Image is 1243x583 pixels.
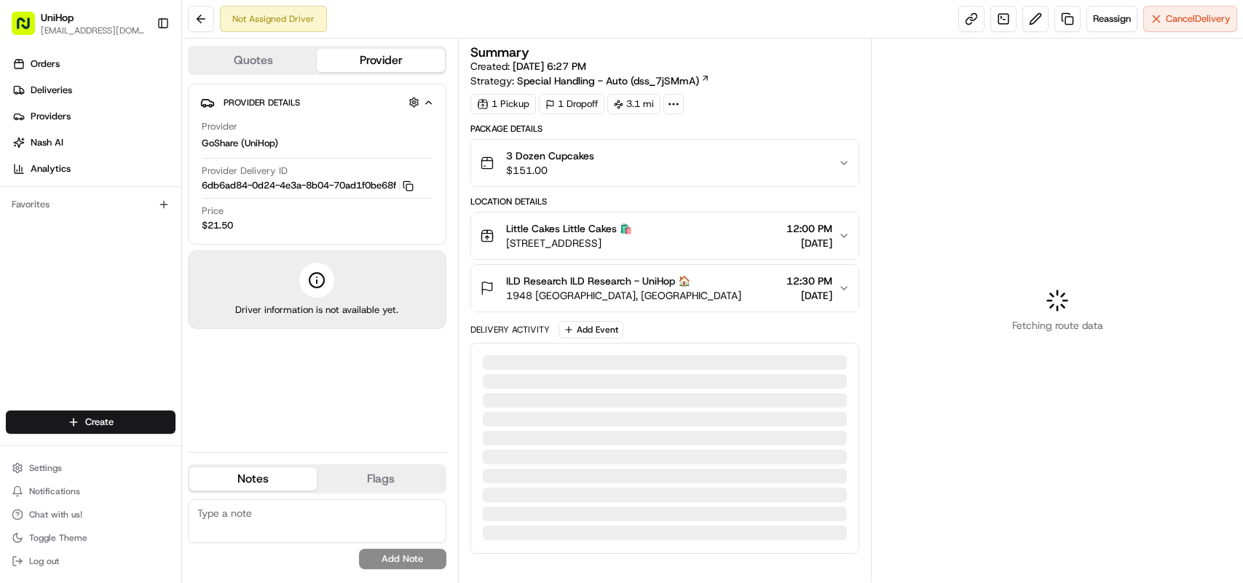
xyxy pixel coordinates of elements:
[470,59,586,74] span: Created:
[202,219,233,232] span: $21.50
[29,532,87,544] span: Toggle Theme
[31,84,72,97] span: Deliveries
[202,137,278,150] span: GoShare (UniHop)
[506,236,632,250] span: [STREET_ADDRESS]
[202,164,288,178] span: Provider Delivery ID
[189,49,317,72] button: Quotes
[517,74,710,88] a: Special Handling - Auto (dss_7jSMmA)
[786,274,832,288] span: 12:30 PM
[786,236,832,250] span: [DATE]
[29,462,62,474] span: Settings
[607,94,660,114] div: 3.1 mi
[6,157,181,181] a: Analytics
[6,411,175,434] button: Create
[29,555,59,567] span: Log out
[1012,318,1103,333] span: Fetching route data
[6,6,151,41] button: UniHop[EMAIL_ADDRESS][DOMAIN_NAME]
[202,120,237,133] span: Provider
[41,10,74,25] button: UniHop
[1166,12,1231,25] span: Cancel Delivery
[470,324,550,336] div: Delivery Activity
[224,97,300,108] span: Provider Details
[31,110,71,123] span: Providers
[31,162,71,175] span: Analytics
[1086,6,1137,32] button: Reassign
[559,321,623,338] button: Add Event
[202,179,414,192] button: 6db6ad84-0d24-4e3a-8b04-70ad1f0be68f
[471,265,859,312] button: ILD Research ILD Research - UniHop 🏠1948 [GEOGRAPHIC_DATA], [GEOGRAPHIC_DATA]12:30 PM[DATE]
[85,416,114,429] span: Create
[235,304,398,317] span: Driver information is not available yet.
[29,509,82,520] span: Chat with us!
[6,458,175,478] button: Settings
[470,94,536,114] div: 1 Pickup
[6,481,175,501] button: Notifications
[6,504,175,525] button: Chat with us!
[29,485,80,497] span: Notifications
[31,57,60,71] span: Orders
[506,148,594,163] span: 3 Dozen Cupcakes
[471,213,859,259] button: Little Cakes Little Cakes 🛍️[STREET_ADDRESS]12:00 PM[DATE]
[506,274,690,288] span: ILD Research ILD Research - UniHop 🏠
[6,551,175,571] button: Log out
[470,123,859,135] div: Package Details
[6,79,181,102] a: Deliveries
[31,136,63,149] span: Nash AI
[470,196,859,207] div: Location Details
[471,140,859,186] button: 3 Dozen Cupcakes$151.00
[189,467,317,491] button: Notes
[41,25,145,36] button: [EMAIL_ADDRESS][DOMAIN_NAME]
[517,74,699,88] span: Special Handling - Auto (dss_7jSMmA)
[200,90,434,114] button: Provider Details
[317,49,444,72] button: Provider
[506,288,741,303] span: 1948 [GEOGRAPHIC_DATA], [GEOGRAPHIC_DATA]
[6,193,175,216] div: Favorites
[513,60,586,73] span: [DATE] 6:27 PM
[539,94,604,114] div: 1 Dropoff
[506,221,632,236] span: Little Cakes Little Cakes 🛍️
[1093,12,1131,25] span: Reassign
[470,46,529,59] h3: Summary
[470,74,710,88] div: Strategy:
[6,528,175,548] button: Toggle Theme
[1143,6,1237,32] button: CancelDelivery
[6,105,181,128] a: Providers
[786,288,832,303] span: [DATE]
[317,467,444,491] button: Flags
[6,52,181,76] a: Orders
[6,131,181,154] a: Nash AI
[506,163,594,178] span: $151.00
[202,205,224,218] span: Price
[786,221,832,236] span: 12:00 PM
